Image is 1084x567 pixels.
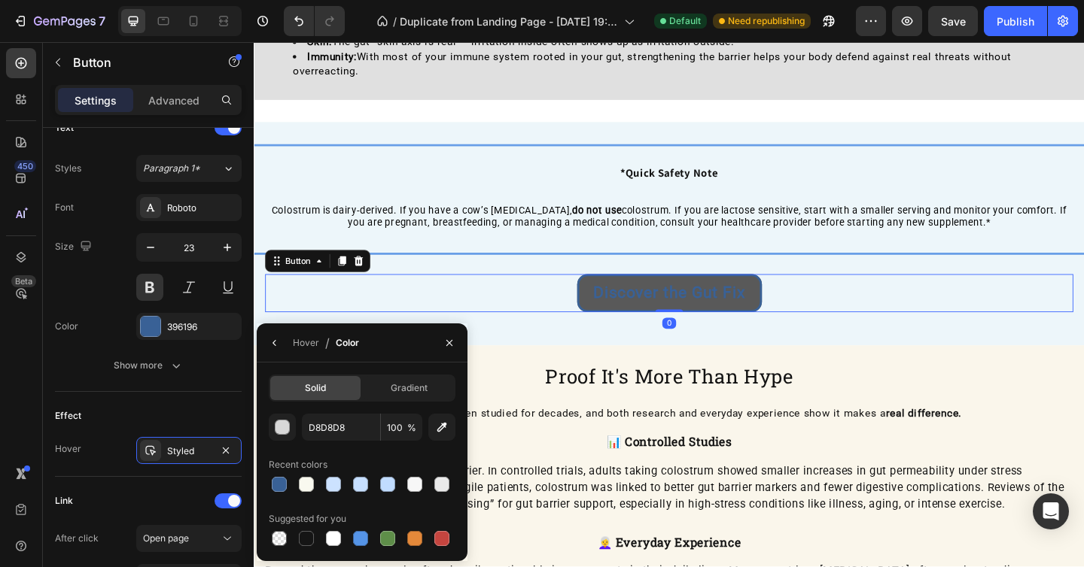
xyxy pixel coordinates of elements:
span: / [325,334,330,352]
span: Solid [305,381,326,395]
button: Show more [55,352,242,379]
div: Styles [55,162,81,175]
span: Gradient [391,381,428,395]
div: Effect [55,409,81,423]
div: Color [336,336,359,350]
strong: Discover the Gut Fix [370,262,534,283]
div: After click [55,532,99,545]
span: / [393,14,397,29]
div: Suggested for you [269,512,346,526]
strong: 👩‍🦳 Everyday Experience [373,535,530,553]
div: Roboto [167,202,238,215]
div: Publish [997,14,1034,29]
span: Colostrum is dairy-derived. If you have a cow’s [MEDICAL_DATA], colostrum. If you are lactose sen... [19,177,885,202]
div: Open Intercom Messenger [1033,493,1069,529]
input: Eg: FFFFFF [302,414,380,441]
div: Text [55,121,74,135]
span: Default [669,14,701,28]
span: Need republishing [728,14,805,28]
p: Button [73,53,201,71]
div: Undo/Redo [284,6,345,36]
button: Save [928,6,978,36]
span: Paragraph 1* [143,162,200,175]
div: Hover [293,336,319,350]
div: Font [55,201,74,214]
div: Hover [55,442,81,456]
div: Color [55,320,78,333]
span: % [407,421,416,435]
div: 450 [14,160,36,172]
span: . [110,25,114,38]
strong: 📊 Controlled Studies [384,426,520,444]
span: Save [941,15,966,28]
p: Settings [75,92,117,108]
span: Duplicate from Landing Page - [DATE] 19:46:26 [400,14,618,29]
div: Styled [167,444,211,458]
button: <p><span style="font-size:23px;"><strong>Discover the Gut Fix</strong></span></p> [352,253,553,294]
strong: do not use [346,177,400,189]
div: Button [31,232,65,245]
button: Publish [984,6,1047,36]
button: Open page [136,525,242,552]
span: Stress is known to weaken the gut barrier. In controlled trials, adults taking colostrum showed s... [12,459,882,510]
div: 0 [444,300,459,312]
div: Beta [11,275,36,287]
button: 7 [6,6,112,36]
iframe: Design area [254,42,1084,567]
strong: Immunity: [58,9,111,23]
p: Advanced [148,92,199,108]
div: Recent colors [269,458,327,471]
p: *Quick Safety Note [12,135,891,151]
div: Show more [114,358,184,373]
div: 396196 [167,320,238,334]
div: Link [55,494,73,508]
span: Proof It's More Than Hype [317,350,586,377]
strong: real difference. [687,397,770,411]
div: Size [55,237,95,257]
span: Colostrum has been studied for decades, and both research and everyday experience show it makes a [133,397,770,411]
span: Open page [143,532,189,544]
span: With most of your immune system rooted in your gut, strengthening the barrier helps your body def... [42,9,824,38]
button: Paragraph 1* [136,155,242,182]
p: 7 [99,12,105,30]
